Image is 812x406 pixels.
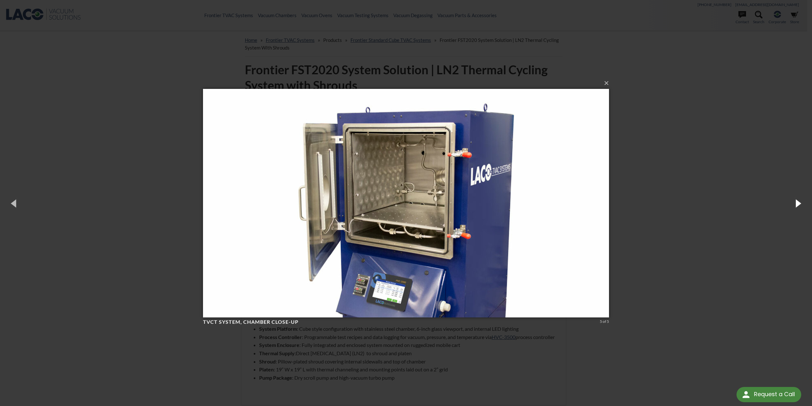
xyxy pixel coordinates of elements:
button: × [205,76,611,90]
img: TVCT System, chamber close-up [203,76,609,330]
button: Next (Right arrow key) [783,186,812,221]
div: Request a Call [737,387,801,402]
div: 5 of 5 [600,319,609,324]
div: Request a Call [754,387,795,402]
h4: TVCT System, chamber close-up [203,319,598,325]
img: round button [741,389,751,400]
